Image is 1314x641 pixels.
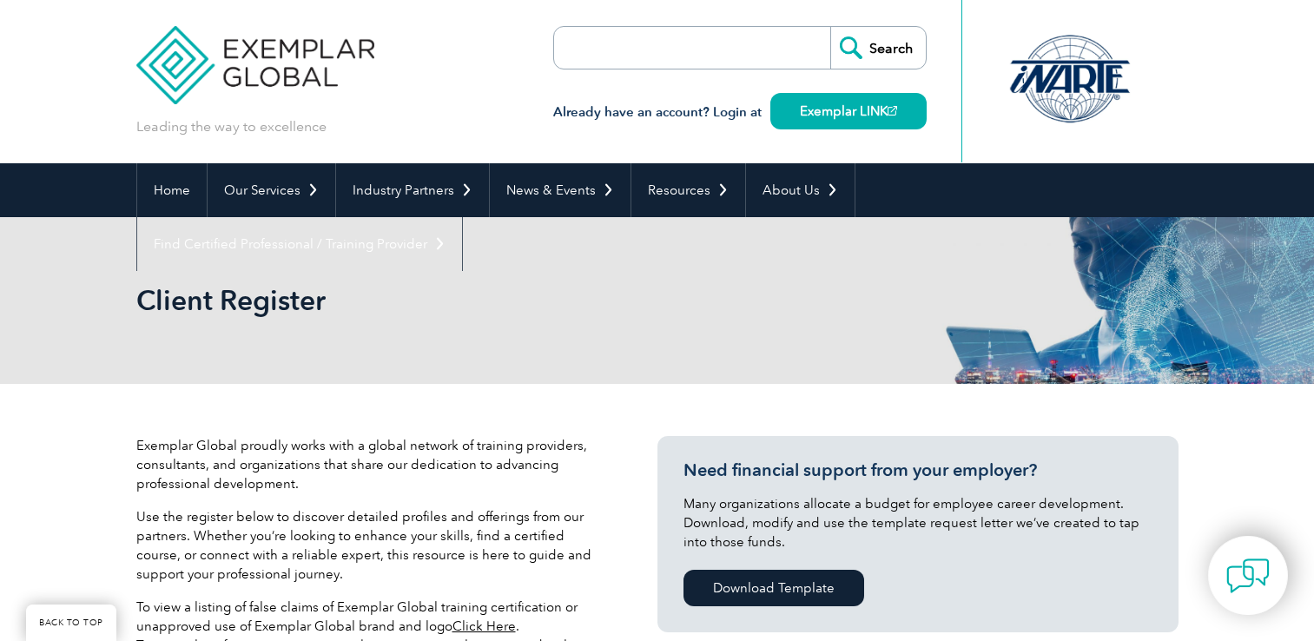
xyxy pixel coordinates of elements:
a: News & Events [490,163,631,217]
a: Download Template [683,570,864,606]
a: Our Services [208,163,335,217]
a: Industry Partners [336,163,489,217]
a: About Us [746,163,855,217]
a: Click Here [452,618,516,634]
a: Home [137,163,207,217]
h2: Client Register [136,287,866,314]
img: open_square.png [888,106,897,116]
p: Exemplar Global proudly works with a global network of training providers, consultants, and organ... [136,436,605,493]
img: contact-chat.png [1226,554,1270,598]
h3: Already have an account? Login at [553,102,927,123]
p: Many organizations allocate a budget for employee career development. Download, modify and use th... [683,494,1152,552]
p: Use the register below to discover detailed profiles and offerings from our partners. Whether you... [136,507,605,584]
h3: Need financial support from your employer? [683,459,1152,481]
a: Find Certified Professional / Training Provider [137,217,462,271]
input: Search [830,27,926,69]
a: Resources [631,163,745,217]
a: BACK TO TOP [26,605,116,641]
a: Exemplar LINK [770,93,927,129]
p: Leading the way to excellence [136,117,327,136]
